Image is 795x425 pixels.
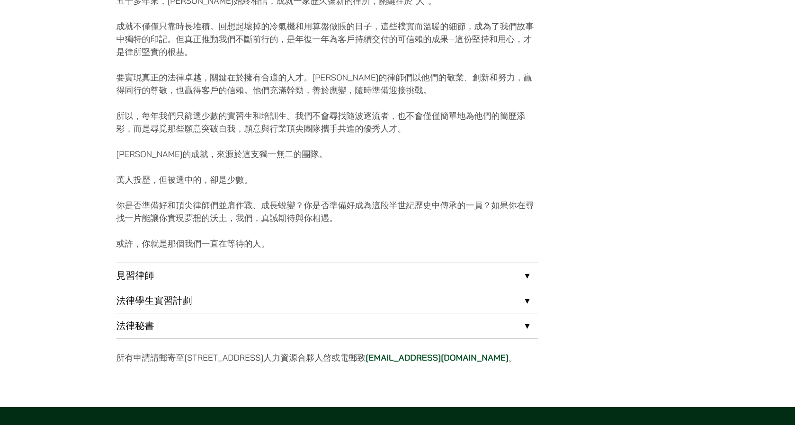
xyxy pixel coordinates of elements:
[116,148,538,160] p: [PERSON_NAME]的成就，來源於這支獨一無二的團隊。
[116,71,538,97] p: 要實現真正的法律卓越，關鍵在於擁有合適的人才。[PERSON_NAME]的律師們以他們的敬業、創新和努力，贏得同行的尊敬，也贏得客戶的信賴。他們充滿幹勁，善於應變，隨時準備迎接挑戰。
[116,20,538,58] p: 成就不僅僅只靠時長堆積。回想起壞掉的冷氣機和用算盤做賬的日子，這些樸實而溫暖的細節，成為了我們故事中獨特的印記。但真正推動我們不斷前行的，是年復一年為客戶持續交付的可信賴的成果—這份堅持和用心，...
[366,352,509,363] a: [EMAIL_ADDRESS][DOMAIN_NAME]
[116,173,538,186] p: 萬人投歷，但被選中的，卻是少數。
[116,351,538,364] p: 所有申請請郵寄至[STREET_ADDRESS]人力資源合夥人啓或電郵致 。
[116,263,538,288] a: 見習律師
[116,237,538,250] p: 或許，你就是那個我們一直在等待的人。
[116,199,538,224] p: 你是否準備好和頂尖律師們並肩作戰、成長蛻變？你是否準備好成為這段半世紀歷史中傳承的一員？如果你在尋找一片能讓你實現夢想的沃土，我們，真誠期待與你相遇。
[116,313,538,338] a: 法律秘書
[116,109,538,135] p: 所以，每年我們只篩選少數的實習生和培訓生。我們不會尋找隨波逐流者，也不會僅僅簡單地為他們的簡歷添彩，而是尋覓那些願意突破自我，願意與行業頂尖團隊攜手共進的優秀人才。
[116,288,538,313] a: 法律學生實習計劃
